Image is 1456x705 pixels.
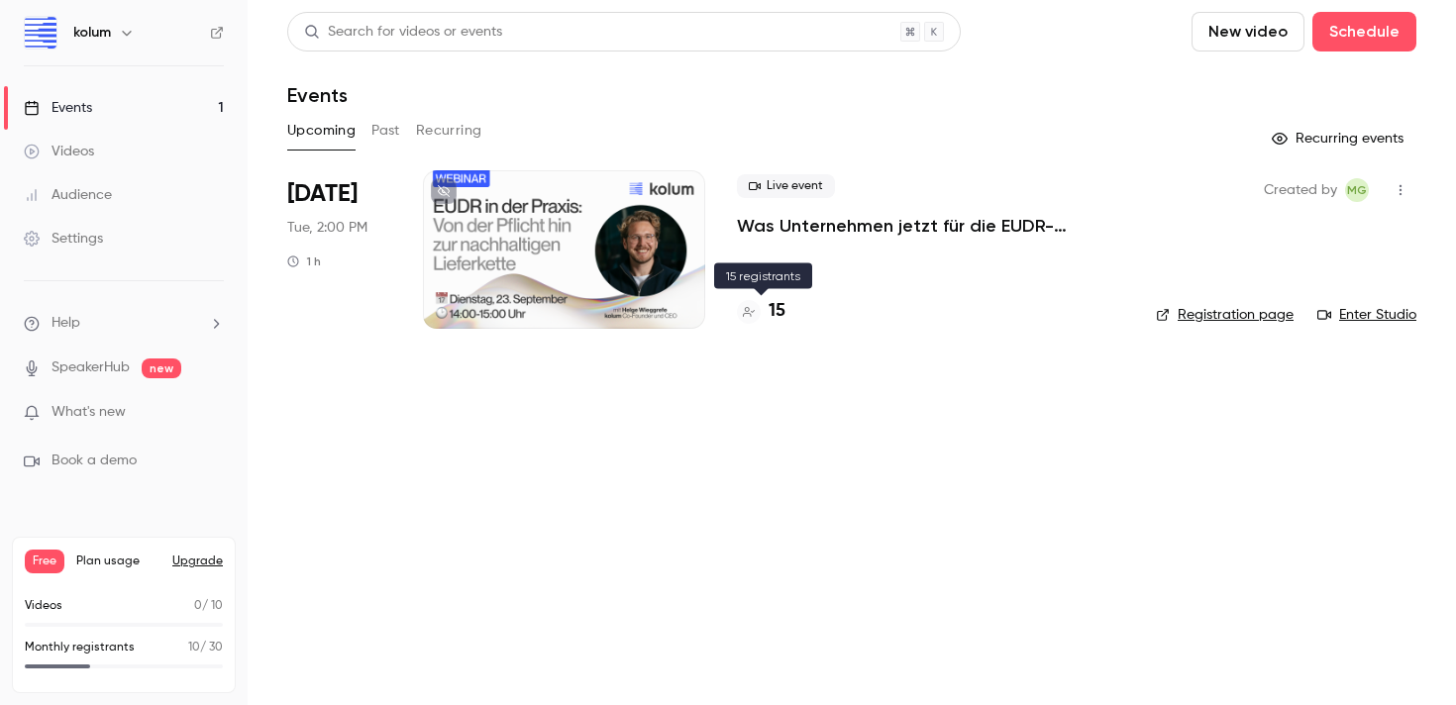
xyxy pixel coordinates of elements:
[25,597,62,615] p: Videos
[1192,12,1304,51] button: New video
[25,17,56,49] img: kolum
[73,23,111,43] h6: kolum
[737,174,835,198] span: Live event
[1347,178,1367,202] span: MG
[52,313,80,334] span: Help
[194,600,202,612] span: 0
[52,402,126,423] span: What's new
[24,229,103,249] div: Settings
[416,115,482,147] button: Recurring
[194,597,223,615] p: / 10
[287,83,348,107] h1: Events
[1263,123,1416,154] button: Recurring events
[52,451,137,471] span: Book a demo
[287,170,391,329] div: Sep 23 Tue, 2:00 PM (Europe/Berlin)
[52,357,130,378] a: SpeakerHub
[1317,305,1416,325] a: Enter Studio
[769,298,785,325] h4: 15
[24,185,112,205] div: Audience
[1156,305,1294,325] a: Registration page
[25,550,64,573] span: Free
[287,178,358,210] span: [DATE]
[371,115,400,147] button: Past
[24,98,92,118] div: Events
[287,253,321,269] div: 1 h
[142,358,181,378] span: new
[737,214,1124,238] a: Was Unternehmen jetzt für die EUDR-Compliance tun müssen + Live Q&A
[1345,178,1369,202] span: Maximilian Gampl
[1264,178,1337,202] span: Created by
[287,115,356,147] button: Upcoming
[24,142,94,161] div: Videos
[737,298,785,325] a: 15
[200,404,224,422] iframe: Noticeable Trigger
[188,639,223,656] p: / 30
[76,554,160,569] span: Plan usage
[25,639,135,656] p: Monthly registrants
[1312,12,1416,51] button: Schedule
[188,642,200,654] span: 10
[24,313,224,334] li: help-dropdown-opener
[287,218,367,238] span: Tue, 2:00 PM
[304,22,502,43] div: Search for videos or events
[172,554,223,569] button: Upgrade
